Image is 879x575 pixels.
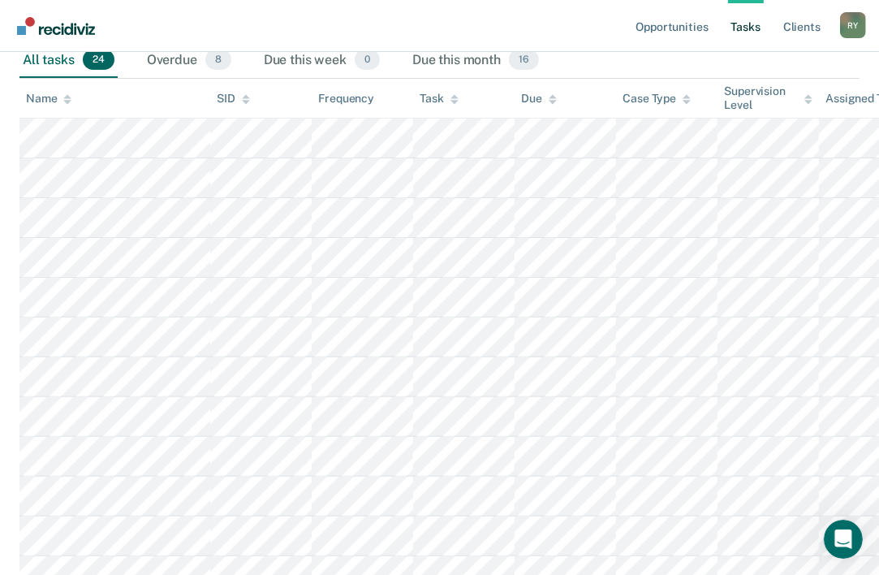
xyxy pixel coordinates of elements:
[17,17,95,35] img: Recidiviz
[509,50,539,71] span: 16
[521,92,557,106] div: Due
[19,43,118,79] div: All tasks24
[355,50,380,71] span: 0
[824,520,863,559] iframe: Intercom live chat
[623,92,691,106] div: Case Type
[840,12,866,38] button: Profile dropdown button
[724,84,812,112] div: Supervision Level
[217,92,250,106] div: SID
[144,43,235,79] div: Overdue8
[420,92,458,106] div: Task
[261,43,383,79] div: Due this week0
[205,50,231,71] span: 8
[409,43,542,79] div: Due this month16
[318,92,374,106] div: Frequency
[83,50,114,71] span: 24
[26,92,71,106] div: Name
[840,12,866,38] div: R Y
